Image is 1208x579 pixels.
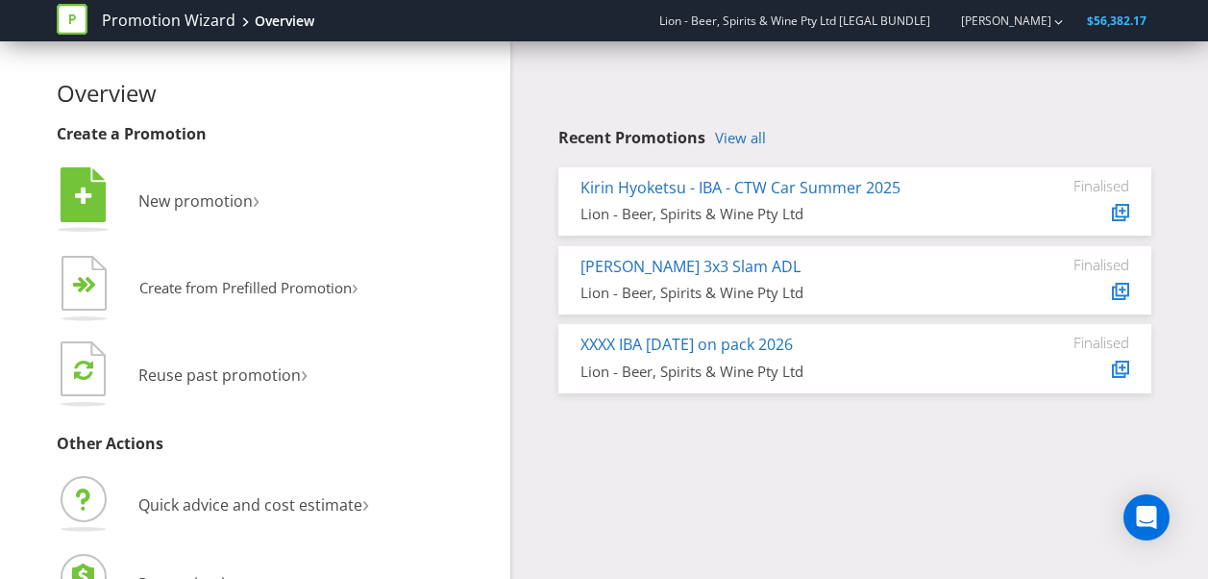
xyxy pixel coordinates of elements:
span: › [253,183,259,214]
a: XXXX IBA [DATE] on pack 2026 [580,334,793,355]
h2: Overview [57,81,497,106]
tspan:  [75,186,92,207]
tspan:  [74,359,93,381]
span: › [352,271,358,301]
div: Finalised [1014,256,1129,273]
span: Create from Prefilled Promotion [139,278,352,297]
span: › [301,357,308,389]
a: [PERSON_NAME] [942,13,1051,29]
div: Lion - Beer, Spirits & Wine Pty Ltd [580,362,985,382]
div: Finalised [1014,177,1129,194]
div: Open Intercom Messenger [1123,494,1170,541]
a: Quick advice and cost estimate› [57,494,369,516]
div: Lion - Beer, Spirits & Wine Pty Ltd [580,204,985,224]
div: Finalised [1014,334,1129,351]
div: Lion - Beer, Spirits & Wine Pty Ltd [580,283,985,303]
span: Recent Promotions [558,127,705,148]
h3: Other Actions [57,436,497,453]
span: Quick advice and cost estimate [138,494,362,516]
a: [PERSON_NAME] 3x3 Slam ADL [580,256,801,277]
span: New promotion [138,190,253,212]
div: Overview [255,12,314,31]
tspan:  [85,276,97,294]
a: Kirin Hyoketsu - IBA - CTW Car Summer 2025 [580,177,900,198]
span: $56,382.17 [1087,13,1146,29]
a: Promotion Wizard [102,10,235,32]
span: › [362,487,369,518]
span: Reuse past promotion [138,365,301,386]
h3: Create a Promotion [57,126,497,143]
a: View all [715,130,766,146]
button: Create from Prefilled Promotion› [57,251,359,328]
span: Lion - Beer, Spirits & Wine Pty Ltd [LEGAL BUNDLE] [659,13,930,29]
